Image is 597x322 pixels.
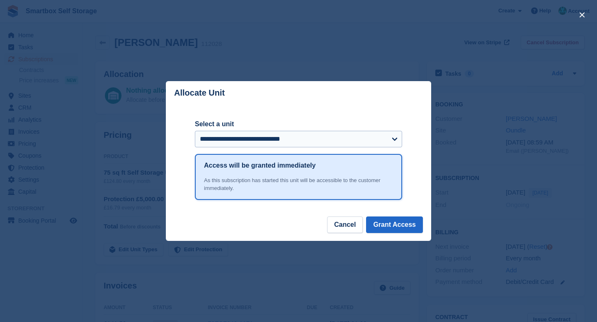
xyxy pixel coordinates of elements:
[366,216,423,233] button: Grant Access
[204,176,393,192] div: As this subscription has started this unit will be accessible to the customer immediately.
[327,216,363,233] button: Cancel
[195,119,402,129] label: Select a unit
[174,88,225,98] p: Allocate Unit
[575,8,589,22] button: close
[204,161,315,171] h1: Access will be granted immediately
